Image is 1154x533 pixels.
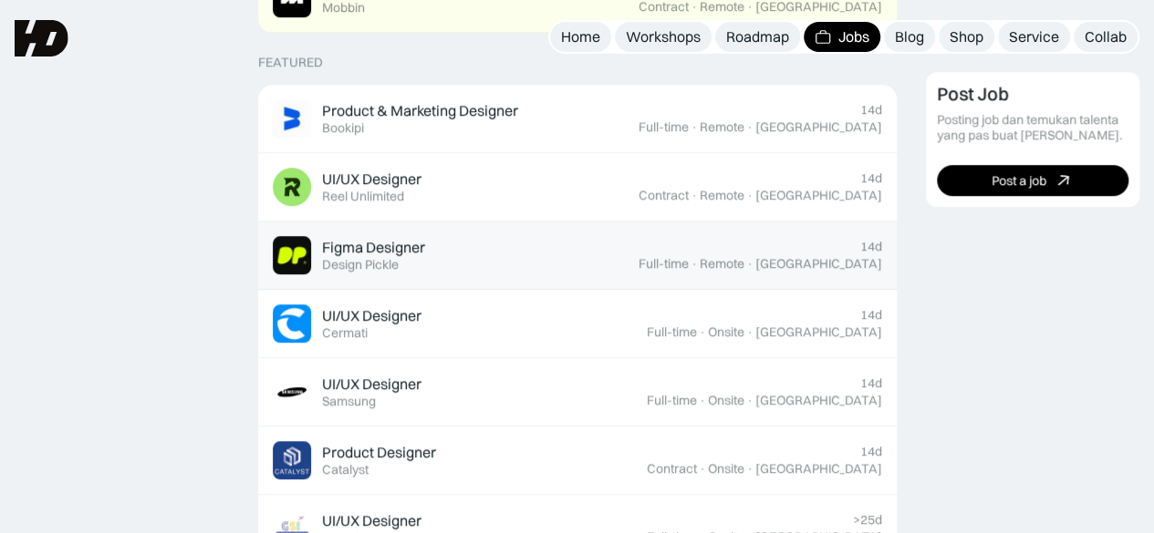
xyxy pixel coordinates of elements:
[699,393,706,408] div: ·
[860,444,882,459] div: 14d
[708,324,744,340] div: Onsite
[708,461,744,477] div: Onsite
[273,441,311,479] img: Job Image
[322,169,421,189] div: UI/UX Designer
[258,55,323,70] div: Featured
[1085,27,1127,46] div: Collab
[939,22,994,52] a: Shop
[755,256,882,272] div: [GEOGRAPHIC_DATA]
[258,290,897,358] a: Job ImageUI/UX DesignerCermati14dFull-time·Onsite·[GEOGRAPHIC_DATA]
[860,307,882,323] div: 14d
[937,84,1009,106] div: Post Job
[860,102,882,118] div: 14d
[937,113,1129,144] div: Posting job dan temukan talenta yang pas buat [PERSON_NAME].
[937,166,1129,197] a: Post a job
[699,324,706,340] div: ·
[700,119,744,135] div: Remote
[804,22,880,52] a: Jobs
[647,461,697,477] div: Contract
[746,188,754,203] div: ·
[1074,22,1138,52] a: Collab
[273,99,311,138] img: Job Image
[615,22,712,52] a: Workshops
[322,306,421,325] div: UI/UX Designer
[258,358,897,426] a: Job ImageUI/UX DesignerSamsung14dFull-time·Onsite·[GEOGRAPHIC_DATA]
[258,426,897,495] a: Job ImageProduct DesignerCatalyst14dContract·Onsite·[GEOGRAPHIC_DATA]
[322,511,421,530] div: UI/UX Designer
[322,238,425,257] div: Figma Designer
[691,256,698,272] div: ·
[755,119,882,135] div: [GEOGRAPHIC_DATA]
[273,304,311,343] img: Job Image
[884,22,935,52] a: Blog
[992,173,1046,189] div: Post a job
[746,119,754,135] div: ·
[258,153,897,221] a: Job ImageUI/UX DesignerReel Unlimited14dContract·Remote·[GEOGRAPHIC_DATA]
[950,27,983,46] div: Shop
[715,22,800,52] a: Roadmap
[746,393,754,408] div: ·
[639,256,689,272] div: Full-time
[860,239,882,254] div: 14d
[755,393,882,408] div: [GEOGRAPHIC_DATA]
[322,257,399,272] div: Design Pickle
[561,27,600,46] div: Home
[860,375,882,391] div: 14d
[755,461,882,477] div: [GEOGRAPHIC_DATA]
[691,119,698,135] div: ·
[699,461,706,477] div: ·
[647,393,697,408] div: Full-time
[273,373,311,411] img: Job Image
[746,461,754,477] div: ·
[755,324,882,340] div: [GEOGRAPHIC_DATA]
[322,325,368,341] div: Cermati
[895,27,924,46] div: Blog
[691,188,698,203] div: ·
[746,256,754,272] div: ·
[550,22,611,52] a: Home
[639,188,689,203] div: Contract
[273,236,311,274] img: Job Image
[726,27,789,46] div: Roadmap
[322,443,436,462] div: Product Designer
[708,393,744,408] div: Onsite
[626,27,701,46] div: Workshops
[853,512,882,528] div: >25d
[700,256,744,272] div: Remote
[639,119,689,135] div: Full-time
[838,27,869,46] div: Jobs
[258,85,897,153] a: Job ImageProduct & Marketing DesignerBookipi14dFull-time·Remote·[GEOGRAPHIC_DATA]
[860,170,882,186] div: 14d
[998,22,1070,52] a: Service
[322,101,518,120] div: Product & Marketing Designer
[273,168,311,206] img: Job Image
[322,374,421,394] div: UI/UX Designer
[755,188,882,203] div: [GEOGRAPHIC_DATA]
[258,221,897,290] a: Job ImageFigma DesignerDesign Pickle14dFull-time·Remote·[GEOGRAPHIC_DATA]
[746,324,754,340] div: ·
[647,324,697,340] div: Full-time
[322,189,404,204] div: Reel Unlimited
[322,120,364,136] div: Bookipi
[322,462,369,477] div: Catalyst
[1009,27,1059,46] div: Service
[700,188,744,203] div: Remote
[322,394,376,409] div: Samsung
